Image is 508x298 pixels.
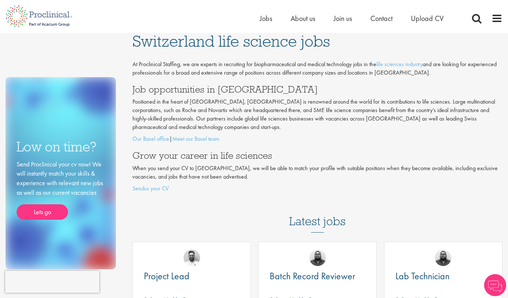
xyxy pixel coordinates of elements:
p: Positioned in the heart of [GEOGRAPHIC_DATA], [GEOGRAPHIC_DATA] is renowned around the world for ... [132,98,502,131]
img: Ashley Bennett [309,249,326,266]
a: Jobs [260,14,272,23]
a: About us [291,14,315,23]
a: Lab Technician [395,272,491,281]
h3: Latest jobs [289,197,346,233]
h3: Job opportunities in [GEOGRAPHIC_DATA] [132,85,502,94]
span: Batch Record Reviewer [270,270,355,282]
a: Project Lead [144,272,239,281]
div: Send Proclinical your cv now! We will instantly match your skills & experience with relevant new ... [17,159,105,220]
p: At Proclinical Staffing, we are experts in recruiting for biopharmaceutical and medical technolog... [132,60,502,77]
img: Ashley Bennett [435,249,451,266]
span: Project Lead [144,270,189,282]
a: Meet our Basel team [172,135,219,143]
a: Lets go [17,204,68,220]
p: When you send your CV to [GEOGRAPHIC_DATA], we will be able to match your profile with suitable p... [132,164,502,181]
a: Sendus your CV [132,184,169,192]
span: Lab Technician [395,270,450,282]
h3: Grow your career in life sciences [132,151,502,160]
a: Batch Record Reviewer [270,272,365,281]
span: Switzerland life science jobs [132,31,330,51]
a: Join us [334,14,352,23]
img: Emile De Beer [184,249,200,266]
a: life sciences industry [376,60,423,68]
img: Chatbot [484,274,506,296]
h3: Low on time? [17,140,105,154]
p: | [132,135,502,143]
a: Upload CV [411,14,444,23]
a: Contact [370,14,392,23]
a: Our Basel office [132,135,169,143]
iframe: reCAPTCHA [5,271,99,293]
